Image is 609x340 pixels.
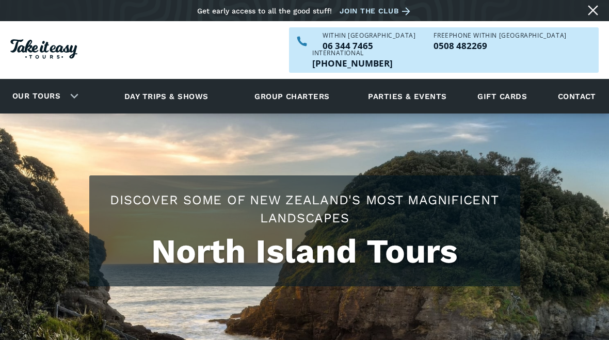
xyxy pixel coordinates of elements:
[197,7,332,15] div: Get early access to all the good stuff!
[434,41,566,50] p: 0508 482269
[472,82,532,110] a: Gift cards
[585,2,601,19] a: Close message
[312,59,393,68] p: [PHONE_NUMBER]
[363,82,452,110] a: Parties & events
[340,5,414,18] a: Join the club
[434,41,566,50] a: Call us freephone within NZ on 0508482269
[100,232,510,271] h1: North Island Tours
[111,82,221,110] a: Day trips & shows
[553,82,601,110] a: Contact
[10,34,77,67] a: Homepage
[10,39,77,59] img: Take it easy Tours logo
[434,33,566,39] div: Freephone WITHIN [GEOGRAPHIC_DATA]
[323,41,415,50] p: 06 344 7465
[323,33,415,39] div: WITHIN [GEOGRAPHIC_DATA]
[100,191,510,227] h2: Discover some of New Zealand's most magnificent landscapes
[312,59,393,68] a: Call us outside of NZ on +6463447465
[312,50,393,56] div: International
[242,82,342,110] a: Group charters
[5,84,68,108] a: Our tours
[323,41,415,50] a: Call us within NZ on 063447465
